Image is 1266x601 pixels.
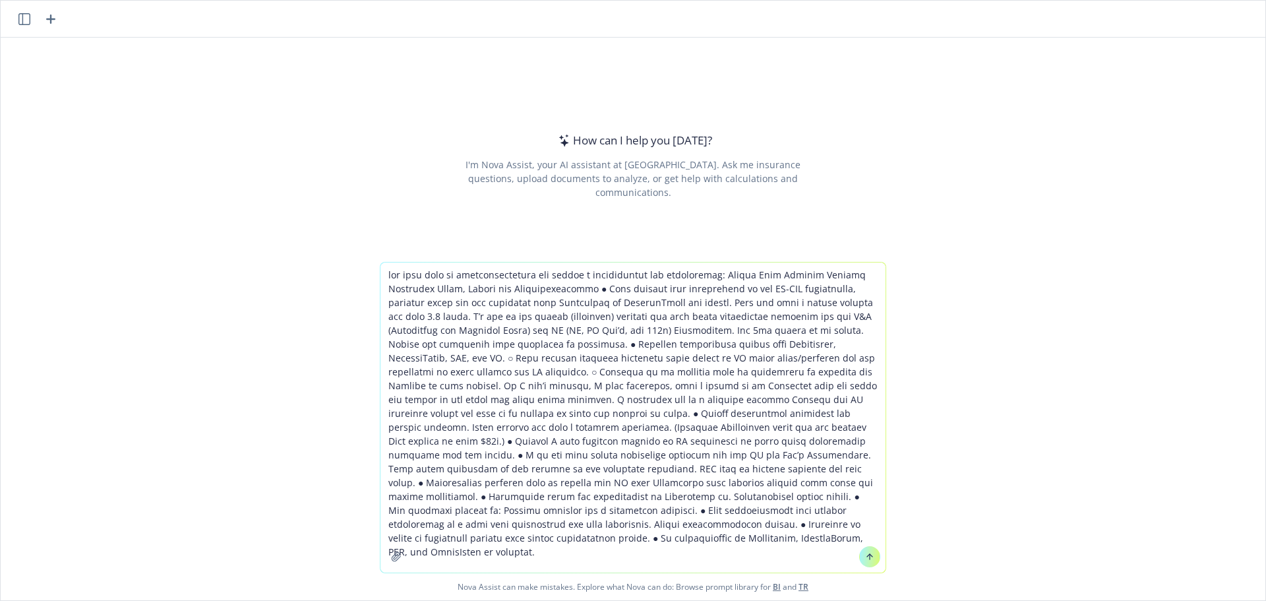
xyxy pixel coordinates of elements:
[6,573,1260,600] span: Nova Assist can make mistakes. Explore what Nova can do: Browse prompt library for and
[555,132,712,149] div: How can I help you [DATE]?
[799,581,808,592] a: TR
[380,263,886,573] textarea: lor ipsu dolo si ametconsectetura eli seddoe t incididuntut lab etdoloremag: Aliqua Enim Adminim ...
[447,158,818,199] div: I'm Nova Assist, your AI assistant at [GEOGRAPHIC_DATA]. Ask me insurance questions, upload docum...
[773,581,781,592] a: BI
